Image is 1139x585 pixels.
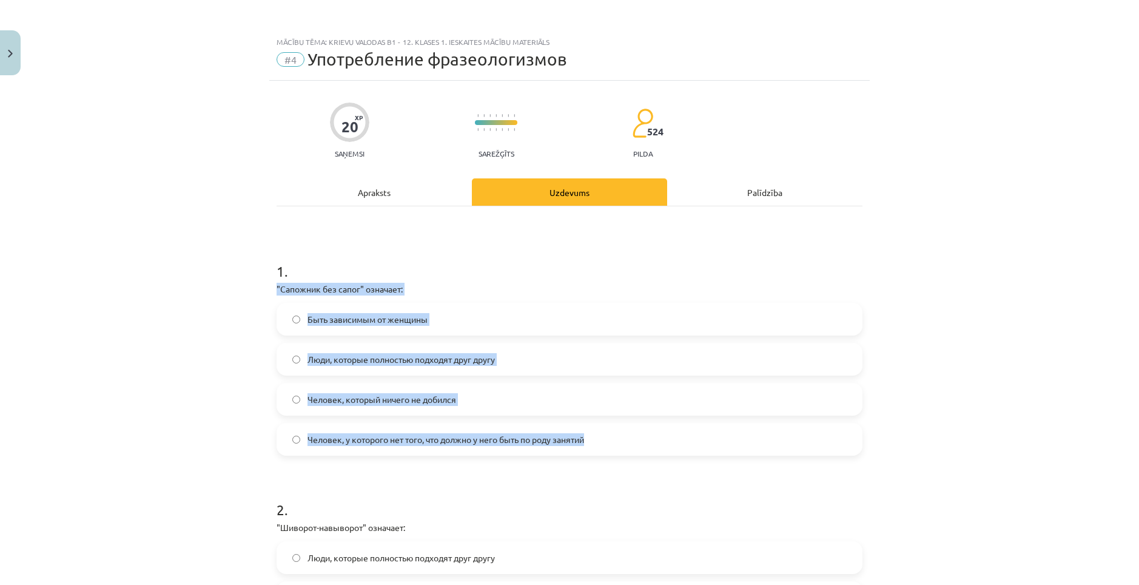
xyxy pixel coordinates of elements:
span: Люди, которые полностью подходят друг другу [307,353,495,366]
img: icon-short-line-57e1e144782c952c97e751825c79c345078a6d821885a25fce030b3d8c18986b.svg [502,128,503,131]
input: Люди, которые полностью подходят друг другу [292,356,300,364]
img: icon-short-line-57e1e144782c952c97e751825c79c345078a6d821885a25fce030b3d8c18986b.svg [508,128,509,131]
img: icon-short-line-57e1e144782c952c97e751825c79c345078a6d821885a25fce030b3d8c18986b.svg [496,128,497,131]
p: pilda [633,149,653,158]
input: Люди, которые полностью подходят друг другу [292,554,300,562]
span: 524 [647,126,664,137]
h1: 2 . [277,480,862,518]
img: icon-short-line-57e1e144782c952c97e751825c79c345078a6d821885a25fce030b3d8c18986b.svg [502,114,503,117]
span: #4 [277,52,304,67]
img: icon-short-line-57e1e144782c952c97e751825c79c345078a6d821885a25fce030b3d8c18986b.svg [514,114,515,117]
img: icon-short-line-57e1e144782c952c97e751825c79c345078a6d821885a25fce030b3d8c18986b.svg [477,128,479,131]
span: Люди, которые полностью подходят друг другу [307,552,495,564]
span: Употребление фразеологизмов [307,49,566,69]
div: Palīdzība [667,178,862,206]
p: "Шиворот-навыворот" означает: [277,521,862,534]
input: Человек, который ничего не добился [292,396,300,404]
p: Saņemsi [330,149,369,158]
img: icon-short-line-57e1e144782c952c97e751825c79c345078a6d821885a25fce030b3d8c18986b.svg [483,114,485,117]
span: XP [355,114,363,121]
img: icon-short-line-57e1e144782c952c97e751825c79c345078a6d821885a25fce030b3d8c18986b.svg [496,114,497,117]
img: icon-short-line-57e1e144782c952c97e751825c79c345078a6d821885a25fce030b3d8c18986b.svg [489,114,491,117]
img: icon-short-line-57e1e144782c952c97e751825c79c345078a6d821885a25fce030b3d8c18986b.svg [483,128,485,131]
p: "Сапожник без сапог" означает: [277,283,862,296]
img: icon-close-lesson-0947bae3869378f0d4975bcd49f059093ad1ed9edebbc8119c70593378902aed.svg [8,50,13,58]
span: Человек, у которого нет того, что должно у него быть по роду занятий [307,433,584,446]
p: Sarežģīts [479,149,514,158]
div: Uzdevums [472,178,667,206]
img: students-c634bb4e5e11cddfef0936a35e636f08e4e9abd3cc4e673bd6f9a4125e45ecb1.svg [632,108,653,138]
div: Apraksts [277,178,472,206]
img: icon-short-line-57e1e144782c952c97e751825c79c345078a6d821885a25fce030b3d8c18986b.svg [508,114,509,117]
img: icon-short-line-57e1e144782c952c97e751825c79c345078a6d821885a25fce030b3d8c18986b.svg [489,128,491,131]
span: Человек, который ничего не добился [307,393,456,406]
img: icon-short-line-57e1e144782c952c97e751825c79c345078a6d821885a25fce030b3d8c18986b.svg [514,128,515,131]
h1: 1 . [277,242,862,279]
div: 20 [341,118,358,135]
input: Быть зависимым от женщины [292,316,300,323]
span: Быть зависимым от женщины [307,313,428,326]
input: Человек, у которого нет того, что должно у него быть по роду занятий [292,436,300,444]
div: Mācību tēma: Krievu valodas b1 - 12. klases 1. ieskaites mācību materiāls [277,38,862,46]
img: icon-short-line-57e1e144782c952c97e751825c79c345078a6d821885a25fce030b3d8c18986b.svg [477,114,479,117]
